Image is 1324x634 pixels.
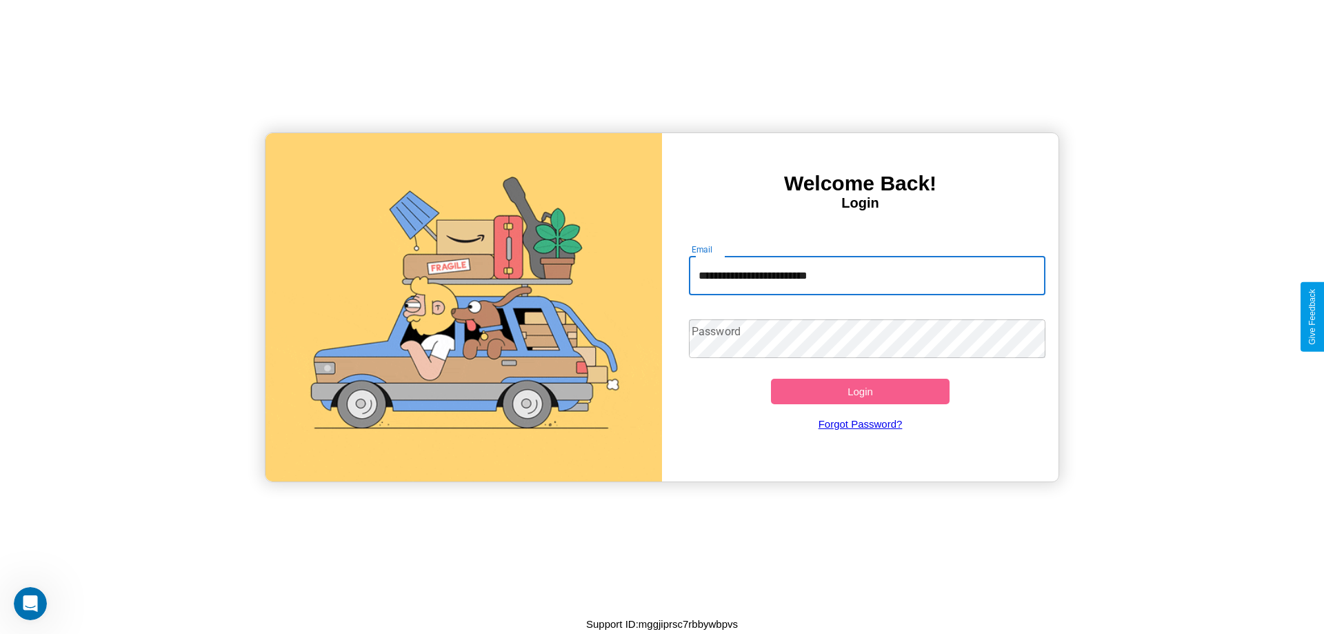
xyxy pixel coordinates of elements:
[265,133,662,482] img: gif
[586,615,738,633] p: Support ID: mggjiprsc7rbbywbpvs
[662,195,1059,211] h4: Login
[682,404,1039,444] a: Forgot Password?
[14,587,47,620] iframe: Intercom live chat
[662,172,1059,195] h3: Welcome Back!
[692,244,713,255] label: Email
[771,379,950,404] button: Login
[1307,289,1317,345] div: Give Feedback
